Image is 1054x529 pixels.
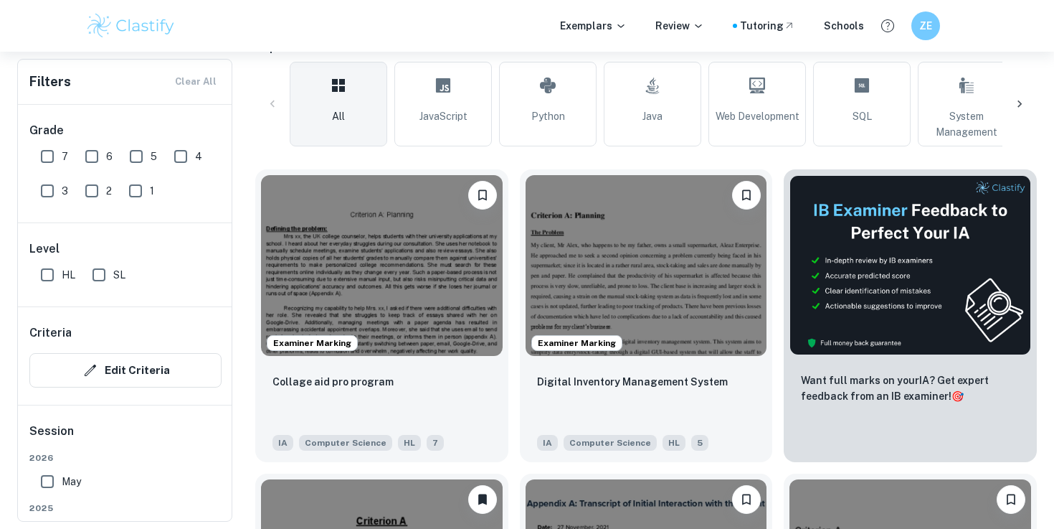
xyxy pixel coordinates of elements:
span: Examiner Marking [532,337,622,350]
button: Help and Feedback [875,14,900,38]
span: Computer Science [564,435,657,451]
a: Examiner MarkingBookmarkCollage aid pro programIAComputer ScienceHL7 [255,169,508,462]
button: Bookmark [732,181,761,210]
h6: Filters [29,72,71,92]
span: 2 [106,183,112,199]
a: Tutoring [740,18,795,34]
span: 3 [62,183,68,199]
a: Examiner MarkingBookmarkDigital Inventory Management SystemIAComputer ScienceHL5 [520,169,773,462]
img: Clastify logo [85,11,176,40]
span: Web Development [716,108,799,124]
span: 2025 [29,502,222,515]
span: 4 [195,149,202,164]
button: Bookmark [468,181,497,210]
p: Review [655,18,704,34]
span: 🎯 [951,390,964,402]
span: 5 [151,149,157,164]
span: All [332,108,345,124]
span: 1 [150,183,154,199]
span: 7 [427,435,444,451]
span: HL [62,267,75,283]
h6: ZE [918,18,934,34]
span: JavaScript [419,108,467,124]
span: SL [113,267,125,283]
p: Want full marks on your IA ? Get expert feedback from an IB examiner! [801,373,1020,404]
span: Examiner Marking [267,337,357,350]
button: Unbookmark [468,485,497,514]
p: Collage aid pro program [272,374,394,390]
span: HL [398,435,421,451]
img: Thumbnail [789,175,1031,355]
span: 2026 [29,451,222,464]
button: Bookmark [997,485,1025,514]
h6: Level [29,240,222,258]
span: Java [642,108,663,124]
span: HL [663,435,685,451]
img: Computer Science IA example thumbnail: Collage aid pro program [261,175,503,356]
p: Exemplars [560,18,627,34]
img: Computer Science IA example thumbnail: Digital Inventory Management System [526,175,767,356]
span: IA [272,435,293,451]
button: ZE [911,11,940,40]
span: Computer Science [299,435,392,451]
h6: Grade [29,122,222,139]
span: Python [531,108,565,124]
a: ThumbnailWant full marks on yourIA? Get expert feedback from an IB examiner! [784,169,1037,462]
span: 5 [691,435,708,451]
span: 6 [106,149,113,164]
span: IA [537,435,558,451]
span: May [62,474,81,490]
button: Bookmark [732,485,761,514]
span: 7 [62,149,68,164]
a: Schools [824,18,864,34]
h6: Session [29,423,222,451]
span: System Management [924,108,1009,140]
p: Digital Inventory Management System [537,374,728,390]
h6: Criteria [29,324,72,342]
span: SQL [853,108,872,124]
button: Edit Criteria [29,353,222,388]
